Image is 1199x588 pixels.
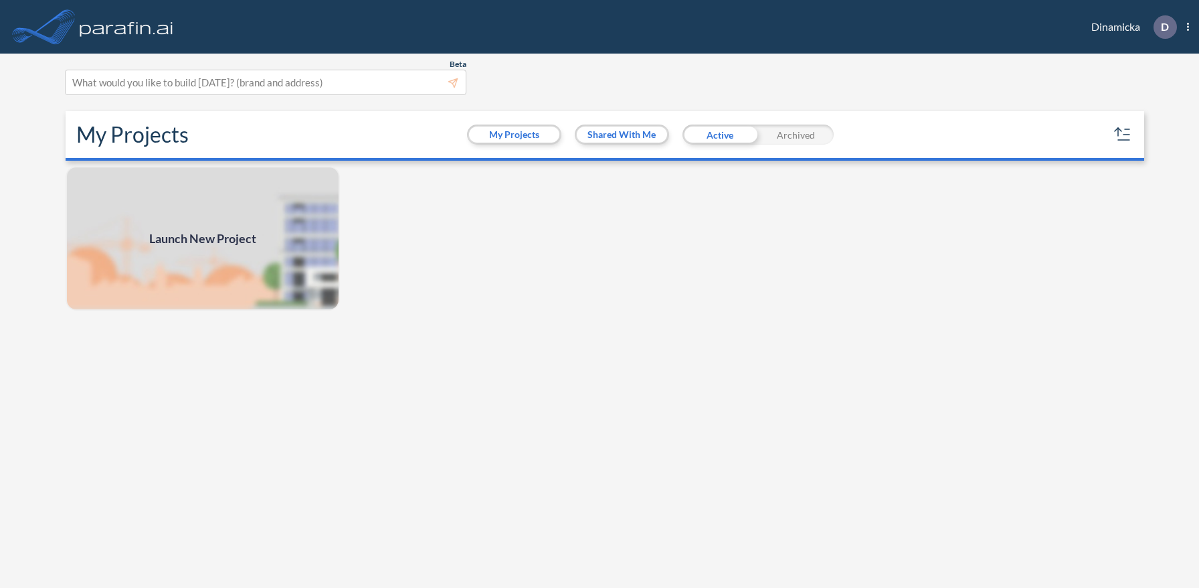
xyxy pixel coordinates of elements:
div: Dinamicka [1071,15,1189,39]
button: sort [1112,124,1133,145]
img: add [66,166,340,311]
a: Launch New Project [66,166,340,311]
button: Shared With Me [577,127,667,143]
div: Active [682,125,758,145]
p: D [1161,21,1169,33]
h2: My Projects [76,122,189,147]
img: logo [77,13,176,40]
span: Beta [450,59,466,70]
span: Launch New Project [149,230,256,248]
div: Archived [758,125,834,145]
button: My Projects [469,127,559,143]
